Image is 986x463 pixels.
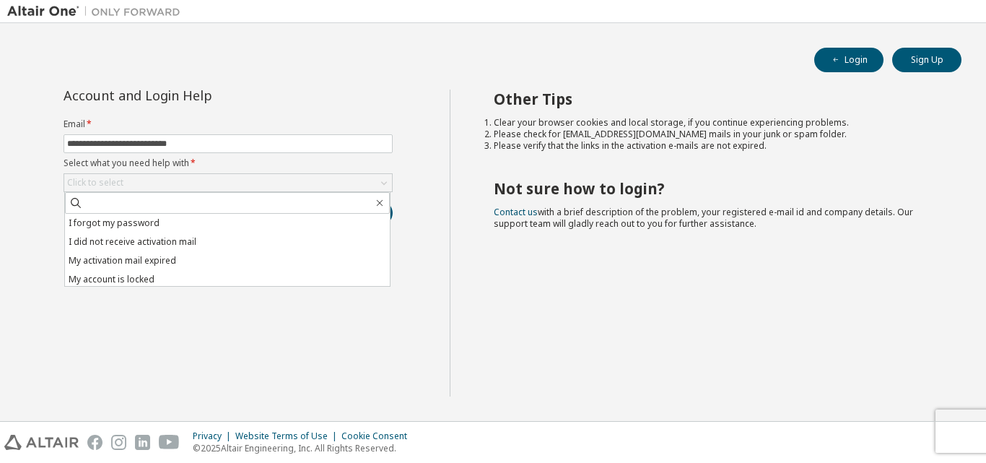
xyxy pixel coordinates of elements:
[64,118,393,130] label: Email
[64,90,327,101] div: Account and Login Help
[65,214,390,233] li: I forgot my password
[494,206,538,218] a: Contact us
[193,442,416,454] p: © 2025 Altair Engineering, Inc. All Rights Reserved.
[64,157,393,169] label: Select what you need help with
[814,48,884,72] button: Login
[159,435,180,450] img: youtube.svg
[494,179,936,198] h2: Not sure how to login?
[135,435,150,450] img: linkedin.svg
[494,129,936,140] li: Please check for [EMAIL_ADDRESS][DOMAIN_NAME] mails in your junk or spam folder.
[341,430,416,442] div: Cookie Consent
[235,430,341,442] div: Website Terms of Use
[494,140,936,152] li: Please verify that the links in the activation e-mails are not expired.
[494,90,936,108] h2: Other Tips
[4,435,79,450] img: altair_logo.svg
[193,430,235,442] div: Privacy
[64,174,392,191] div: Click to select
[111,435,126,450] img: instagram.svg
[87,435,102,450] img: facebook.svg
[892,48,961,72] button: Sign Up
[7,4,188,19] img: Altair One
[494,206,913,230] span: with a brief description of the problem, your registered e-mail id and company details. Our suppo...
[494,117,936,129] li: Clear your browser cookies and local storage, if you continue experiencing problems.
[67,177,123,189] div: Click to select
